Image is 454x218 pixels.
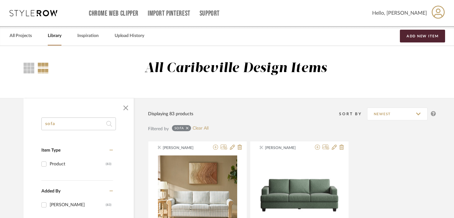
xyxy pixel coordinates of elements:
[48,32,61,40] a: Library
[193,126,209,131] a: Clear All
[77,32,99,40] a: Inspiration
[265,145,305,151] span: [PERSON_NAME]
[148,11,190,16] a: Import Pinterest
[41,148,60,153] span: Item Type
[50,200,106,210] div: [PERSON_NAME]
[10,32,32,40] a: All Projects
[119,101,132,114] button: Close
[174,126,184,130] div: sofa
[50,159,106,169] div: Product
[106,200,111,210] div: (83)
[41,117,116,130] input: Search within 83 results
[163,145,203,151] span: [PERSON_NAME]
[106,159,111,169] div: (83)
[89,11,138,16] a: Chrome Web Clipper
[145,60,327,77] div: All Caribeville Design Items
[200,11,220,16] a: Support
[148,125,169,132] div: Filtered by
[400,30,445,42] button: Add New Item
[339,111,367,117] div: Sort By
[115,32,144,40] a: Upload History
[41,189,60,193] span: Added By
[372,9,427,17] span: Hello, [PERSON_NAME]
[148,110,193,117] div: Displaying 83 products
